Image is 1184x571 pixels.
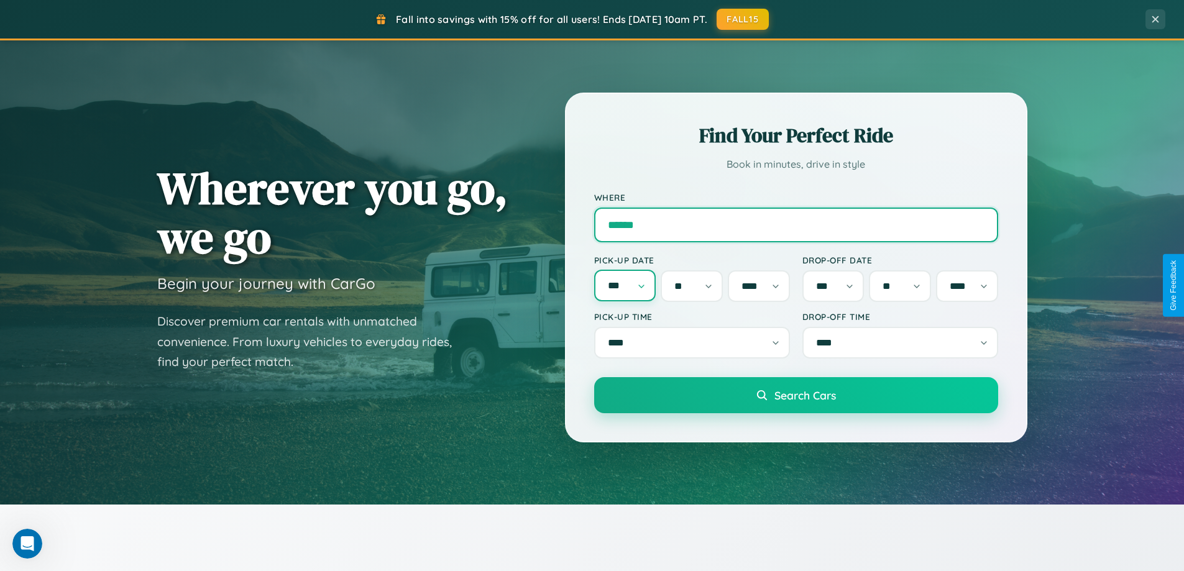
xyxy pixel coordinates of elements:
[594,377,998,413] button: Search Cars
[157,274,375,293] h3: Begin your journey with CarGo
[157,163,508,262] h1: Wherever you go, we go
[594,122,998,149] h2: Find Your Perfect Ride
[594,155,998,173] p: Book in minutes, drive in style
[157,311,468,372] p: Discover premium car rentals with unmatched convenience. From luxury vehicles to everyday rides, ...
[802,255,998,265] label: Drop-off Date
[717,9,769,30] button: FALL15
[1169,260,1178,311] div: Give Feedback
[802,311,998,322] label: Drop-off Time
[594,192,998,203] label: Where
[594,311,790,322] label: Pick-up Time
[774,388,836,402] span: Search Cars
[396,13,707,25] span: Fall into savings with 15% off for all users! Ends [DATE] 10am PT.
[594,255,790,265] label: Pick-up Date
[12,529,42,559] iframe: Intercom live chat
